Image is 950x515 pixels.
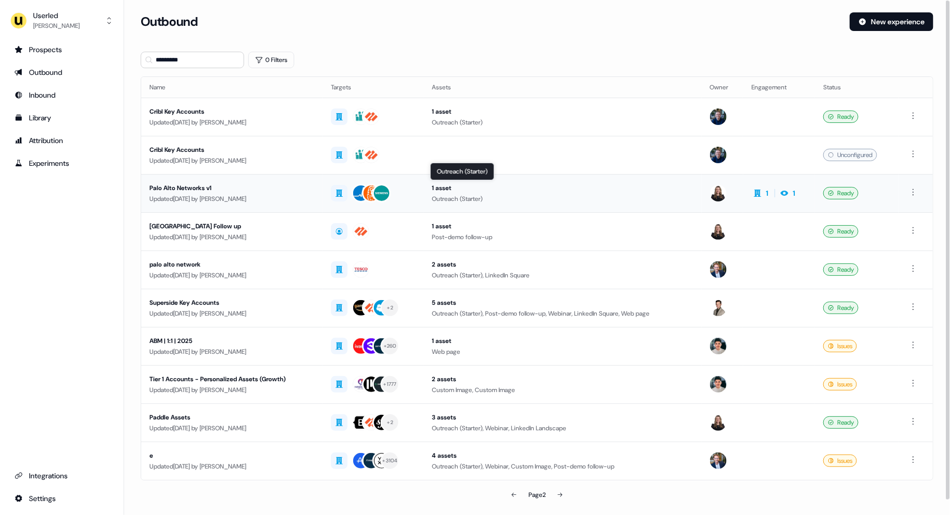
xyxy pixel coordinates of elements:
div: 1 [766,188,768,198]
div: + 2 [387,418,394,427]
a: Go to experiments [8,155,115,171]
div: Updated [DATE] by [PERSON_NAME] [149,270,314,280]
div: Ready [823,187,858,199]
div: 2 assets [432,374,693,384]
div: 4 assets [432,450,693,461]
div: Ready [823,263,858,276]
div: 1 asset [432,106,693,117]
div: 1 asset [432,221,693,231]
img: James [710,147,727,163]
div: Web page [432,347,693,357]
div: Cribl Key Accounts [149,145,314,155]
div: Outbound [14,67,109,77]
div: Updated [DATE] by [PERSON_NAME] [149,308,314,319]
img: Vincent [710,376,727,393]
div: Updated [DATE] by [PERSON_NAME] [149,461,314,472]
div: Unconfigured [823,149,877,161]
h3: Outbound [141,14,198,29]
div: Outreach (Starter) [430,163,494,180]
div: + 260 [384,341,397,351]
div: + 2 [387,303,394,313]
img: Joe [710,300,727,316]
div: Updated [DATE] by [PERSON_NAME] [149,117,314,128]
th: Status [815,77,898,98]
div: Cribl Key Accounts [149,106,314,117]
div: Outreach (Starter), LinkedIn Square [432,270,693,280]
button: Userled[PERSON_NAME] [8,8,115,33]
a: Go to prospects [8,41,115,58]
div: + 3104 [383,456,398,465]
img: Yann [710,452,727,469]
div: ABM | 1:1 | 2025 [149,336,314,346]
div: Library [14,113,109,123]
div: [GEOGRAPHIC_DATA] Follow up [149,221,314,231]
div: Page 2 [529,490,546,500]
div: Ready [823,111,858,123]
div: 2 assets [432,259,693,270]
div: Issues [823,340,857,352]
div: Paddle Assets [149,412,314,423]
div: Experiments [14,158,109,168]
div: 1 asset [432,336,693,346]
div: Palo Alto Networks v1 [149,183,314,193]
div: Updated [DATE] by [PERSON_NAME] [149,423,314,433]
div: Outreach (Starter), Webinar, LinkedIn Landscape [432,423,693,433]
div: Issues [823,455,857,467]
div: Outreach (Starter), Post-demo follow-up, Webinar, LinkedIn Square, Web page [432,308,693,319]
div: Ready [823,225,858,238]
div: Attribution [14,135,109,146]
div: 5 assets [432,298,693,308]
img: Vincent [710,338,727,354]
img: James [710,108,727,125]
div: Prospects [14,44,109,55]
div: Superside Key Accounts [149,298,314,308]
a: Go to integrations [8,467,115,484]
img: Geneviève [710,414,727,431]
div: Userled [33,10,80,21]
div: Ready [823,302,858,314]
div: Custom Image, Custom Image [432,385,693,395]
div: Outreach (Starter) [432,194,693,204]
div: Updated [DATE] by [PERSON_NAME] [149,194,314,204]
th: Name [141,77,323,98]
div: Issues [823,378,857,391]
a: Go to attribution [8,132,115,149]
div: Post-demo follow-up [432,232,693,242]
div: + 1777 [384,380,397,389]
a: Go to outbound experience [8,64,115,81]
button: 0 Filters [248,52,294,68]
div: 1 [793,188,795,198]
a: Go to Inbound [8,87,115,103]
div: 1 asset [432,183,693,193]
div: [PERSON_NAME] [33,21,80,31]
div: Ready [823,416,858,429]
div: Settings [14,493,109,504]
img: Yann [710,261,727,278]
div: Updated [DATE] by [PERSON_NAME] [149,347,314,357]
a: Go to integrations [8,490,115,507]
div: Integrations [14,471,109,481]
div: Outreach (Starter) [432,117,693,128]
th: Engagement [743,77,815,98]
th: Owner [702,77,744,98]
div: e [149,450,314,461]
div: 3 assets [432,412,693,423]
button: New experience [850,12,933,31]
div: Outreach (Starter), Webinar, Custom Image, Post-demo follow-up [432,461,693,472]
div: palo alto network [149,259,314,270]
th: Assets [424,77,702,98]
div: Updated [DATE] by [PERSON_NAME] [149,385,314,395]
div: Inbound [14,90,109,100]
a: Go to templates [8,110,115,126]
div: Tier 1 Accounts - Personalized Assets (Growth) [149,374,314,384]
th: Targets [323,77,424,98]
img: Geneviève [710,223,727,240]
img: Geneviève [710,185,727,201]
div: Updated [DATE] by [PERSON_NAME] [149,232,314,242]
div: Updated [DATE] by [PERSON_NAME] [149,155,314,166]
